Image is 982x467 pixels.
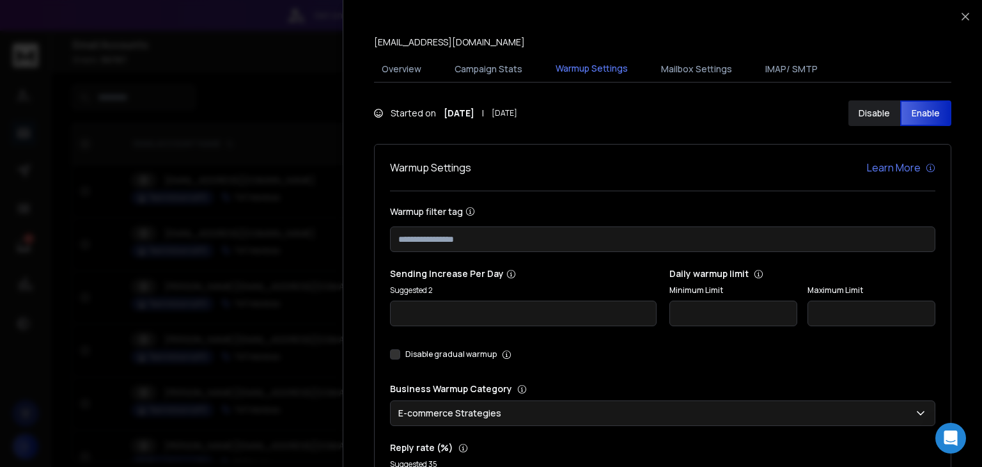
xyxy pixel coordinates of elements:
[390,207,935,216] label: Warmup filter tag
[390,285,657,296] p: Suggested 2
[374,36,525,49] p: [EMAIL_ADDRESS][DOMAIN_NAME]
[444,107,474,120] strong: [DATE]
[548,54,635,84] button: Warmup Settings
[390,441,935,454] p: Reply rate (%)
[669,285,797,296] label: Minimum Limit
[900,100,952,126] button: Enable
[374,107,517,120] div: Started on
[848,100,951,126] button: DisableEnable
[390,383,935,395] p: Business Warmup Category
[447,55,530,83] button: Campaign Stats
[390,267,657,280] p: Sending Increase Per Day
[848,100,900,126] button: Disable
[374,55,429,83] button: Overview
[653,55,740,83] button: Mailbox Settings
[935,423,966,454] div: Open Intercom Messenger
[482,107,484,120] span: |
[807,285,935,296] label: Maximum Limit
[492,108,517,118] span: [DATE]
[758,55,825,83] button: IMAP/ SMTP
[867,160,935,175] a: Learn More
[390,160,471,175] h1: Warmup Settings
[669,267,936,280] p: Daily warmup limit
[398,407,506,420] p: E-commerce Strategies
[405,349,497,360] label: Disable gradual warmup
